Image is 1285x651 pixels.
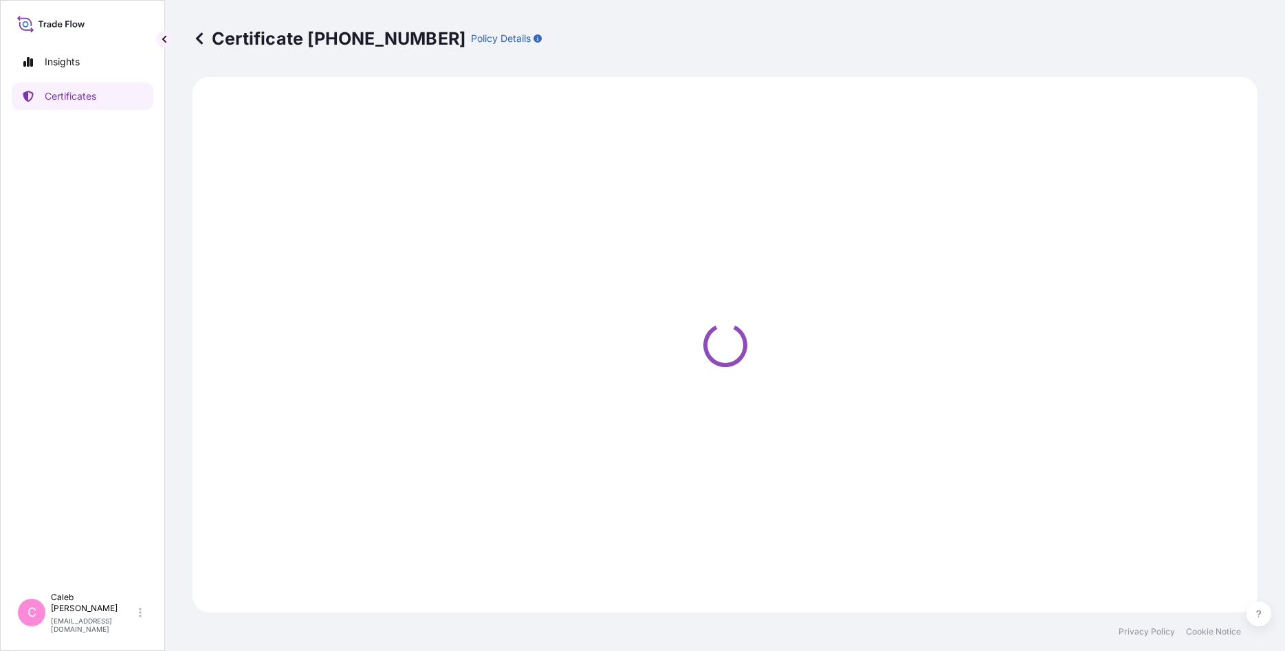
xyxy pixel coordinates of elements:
p: Policy Details [471,32,531,45]
p: Certificates [45,89,96,103]
p: [EMAIL_ADDRESS][DOMAIN_NAME] [51,617,136,633]
a: Certificates [12,82,153,110]
div: Loading [201,85,1249,604]
span: C [28,606,36,619]
p: Caleb [PERSON_NAME] [51,592,136,614]
a: Cookie Notice [1186,626,1241,637]
a: Privacy Policy [1119,626,1175,637]
p: Certificate [PHONE_NUMBER] [193,27,465,49]
a: Insights [12,48,153,76]
p: Insights [45,55,80,69]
